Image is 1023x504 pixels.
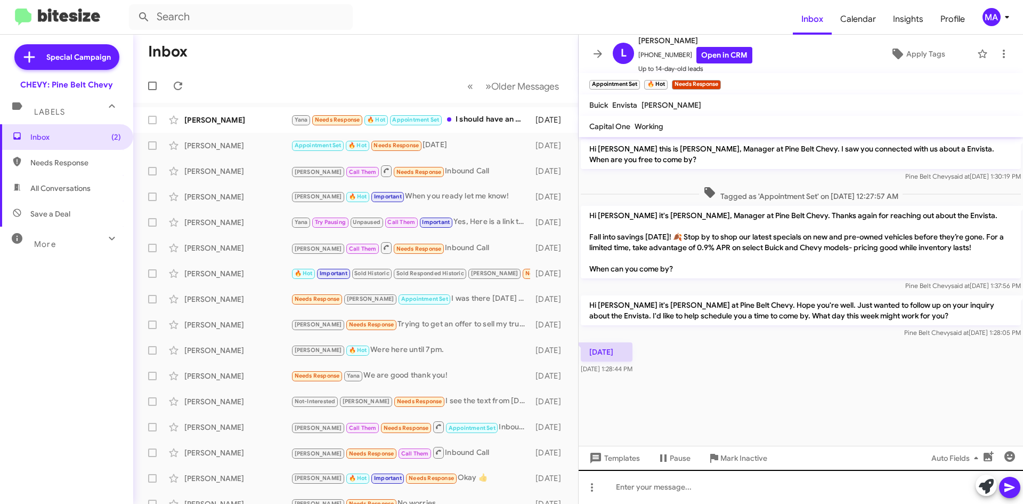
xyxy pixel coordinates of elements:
p: [DATE] [581,342,632,362]
div: Inbound Call [291,241,530,254]
span: Needs Response [374,142,419,149]
span: Pine Belt Chevy [DATE] 1:37:56 PM [905,282,1021,290]
div: Inbound Call [291,420,530,434]
nav: Page navigation example [461,75,565,97]
span: More [34,239,56,249]
span: Not-Interested [295,398,336,405]
div: [PERSON_NAME] [184,319,291,330]
div: Trying to get an offer to sell my truck [291,318,530,331]
button: MA [973,8,1011,26]
span: Appointment Set [449,425,496,431]
div: [PERSON_NAME] [184,191,291,202]
span: » [485,79,491,93]
a: Insights [884,4,932,35]
span: Appointment Set [392,116,439,123]
span: All Conversations [30,183,91,194]
span: Working [635,122,663,131]
span: Call Them [387,219,415,226]
div: [DATE] [530,243,570,253]
span: Needs Response [30,157,121,168]
span: Needs Response [397,398,442,405]
span: Call Them [349,425,377,431]
span: Yana [295,219,308,226]
span: Call Them [349,169,377,175]
span: Pine Belt Chevy [DATE] 1:30:19 PM [905,172,1021,180]
div: [DATE] [530,294,570,305]
span: Call Them [349,245,377,252]
div: [PERSON_NAME] [184,447,291,458]
span: 🔥 Hot [367,116,385,123]
button: Auto Fields [923,449,991,468]
button: Next [479,75,565,97]
span: [PERSON_NAME] [295,169,342,175]
span: Sold Historic [354,270,389,277]
span: 🔥 Hot [349,193,367,200]
span: Important [422,219,450,226]
div: [PERSON_NAME] [184,115,291,125]
small: Appointment Set [589,80,640,90]
span: Templates [587,449,640,468]
div: Yes I'm still interested going to try [DATE] [291,267,530,279]
span: Important [374,475,402,482]
span: [PERSON_NAME] [295,321,342,328]
div: I should have an appointment for [DATE] set! [291,114,530,126]
span: [PERSON_NAME] [638,34,752,47]
span: 🔥 Hot [349,475,367,482]
div: [DATE] [530,140,570,151]
div: [PERSON_NAME] [184,243,291,253]
a: Special Campaign [14,44,119,70]
span: said at [951,172,970,180]
span: L [621,45,627,62]
span: Save a Deal [30,209,70,219]
button: Apply Tags [863,44,972,63]
div: [DATE] [530,371,570,381]
span: Needs Response [396,169,442,175]
div: Inbound Call [291,164,530,178]
span: Mark Inactive [720,449,767,468]
div: [PERSON_NAME] [184,217,291,228]
span: Try Pausing [315,219,346,226]
span: Older Messages [491,81,559,92]
div: [DATE] [530,345,570,356]
div: [DATE] [530,268,570,279]
div: [DATE] [530,422,570,433]
span: [PERSON_NAME] [471,270,518,277]
span: Needs Response [525,270,571,277]
a: Profile [932,4,973,35]
div: I see the text from [DATE] but I didn't see the link [291,395,530,407]
span: [PERSON_NAME] [295,245,342,252]
div: [PERSON_NAME] [184,473,291,484]
span: [PERSON_NAME] [295,475,342,482]
div: CHEVY: Pine Belt Chevy [20,79,113,90]
a: Inbox [793,4,832,35]
span: Important [320,270,347,277]
span: Calendar [832,4,884,35]
span: Buick [589,100,608,110]
div: [DATE] [530,447,570,458]
span: Needs Response [349,321,394,328]
small: 🔥 Hot [644,80,667,90]
span: Needs Response [349,450,394,457]
span: Inbox [30,132,121,142]
span: Appointment Set [295,142,342,149]
span: (2) [111,132,121,142]
span: Up to 14-day-old leads [638,63,752,74]
span: Needs Response [295,295,340,302]
div: [DATE] [530,319,570,330]
span: [PERSON_NAME] [295,193,342,200]
button: Mark Inactive [699,449,776,468]
div: [PERSON_NAME] [184,140,291,151]
span: Call Them [401,450,429,457]
span: [PHONE_NUMBER] [638,47,752,63]
span: Auto Fields [931,449,983,468]
span: said at [951,282,970,290]
span: Yana [347,372,360,379]
p: Hi [PERSON_NAME] it's [PERSON_NAME] at Pine Belt Chevy. Hope you're well. Just wanted to follow u... [581,295,1021,325]
span: Pine Belt Chevy [DATE] 1:28:05 PM [904,329,1021,337]
span: Important [374,193,402,200]
span: Envista [612,100,637,110]
span: 🔥 Hot [295,270,313,277]
small: Needs Response [672,80,721,90]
